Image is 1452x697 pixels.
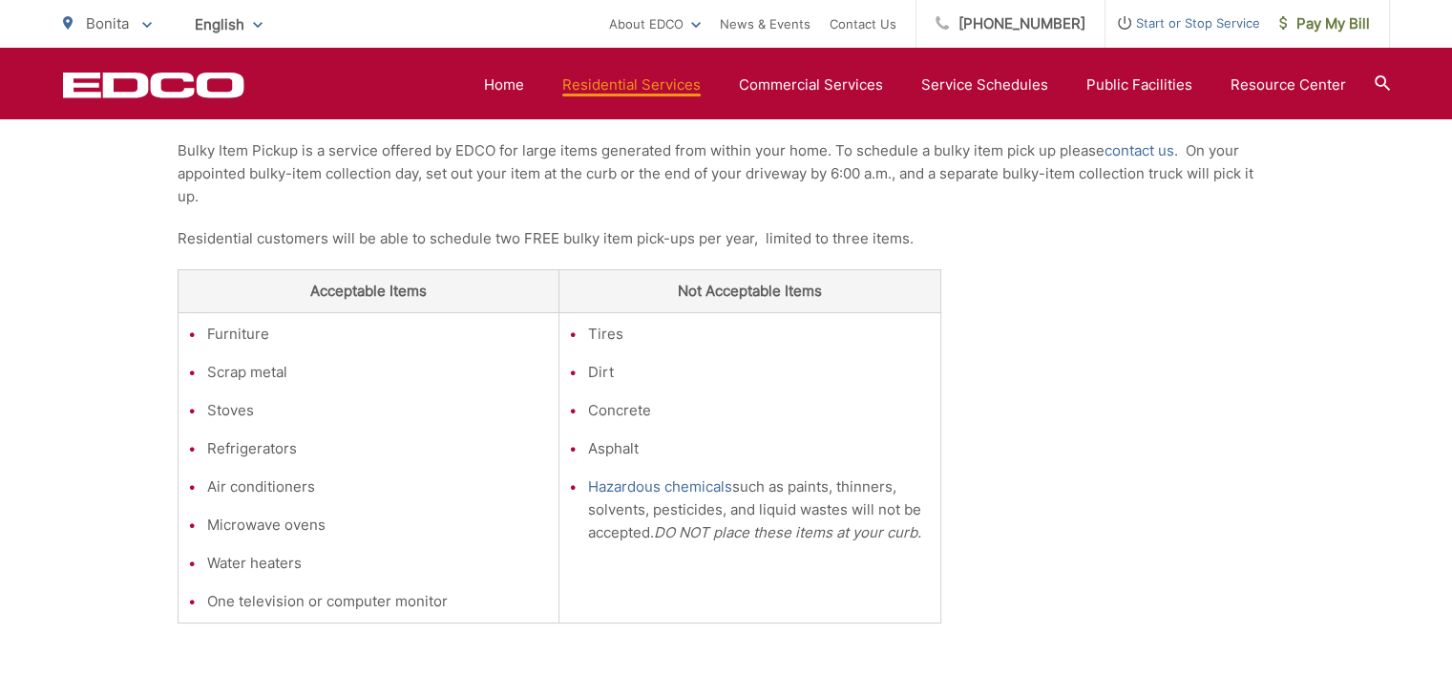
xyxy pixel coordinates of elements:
li: Refrigerators [207,437,550,460]
li: Asphalt [588,437,931,460]
li: Scrap metal [207,361,550,384]
li: One television or computer monitor [207,590,550,613]
li: Tires [588,323,931,346]
strong: Acceptable Items [310,282,427,300]
a: Residential Services [562,74,701,96]
a: Hazardous chemicals [588,475,732,498]
span: English [180,8,277,41]
li: Concrete [588,399,931,422]
p: Bulky Item Pickup is a service offered by EDCO for large items generated from within your home. T... [178,139,1275,208]
p: Residential customers will be able to schedule two FREE bulky item pick-ups per year, limited to ... [178,227,1275,250]
li: Dirt [588,361,931,384]
a: Public Facilities [1086,74,1192,96]
a: contact us [1105,139,1174,162]
li: Furniture [207,323,550,346]
li: Microwave ovens [207,514,550,537]
a: Service Schedules [921,74,1048,96]
li: Air conditioners [207,475,550,498]
strong: Not Acceptable Items [678,282,822,300]
span: Bonita [86,14,129,32]
a: Contact Us [830,12,896,35]
a: Commercial Services [739,74,883,96]
em: DO NOT place these items at your curb. [654,523,921,541]
li: Stoves [207,399,550,422]
a: Resource Center [1231,74,1346,96]
a: About EDCO [609,12,701,35]
a: Home [484,74,524,96]
li: such as paints, thinners, solvents, pesticides, and liquid wastes will not be accepted. [588,475,931,544]
li: Water heaters [207,552,550,575]
span: Pay My Bill [1279,12,1370,35]
a: EDCD logo. Return to the homepage. [63,72,244,98]
a: News & Events [720,12,810,35]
